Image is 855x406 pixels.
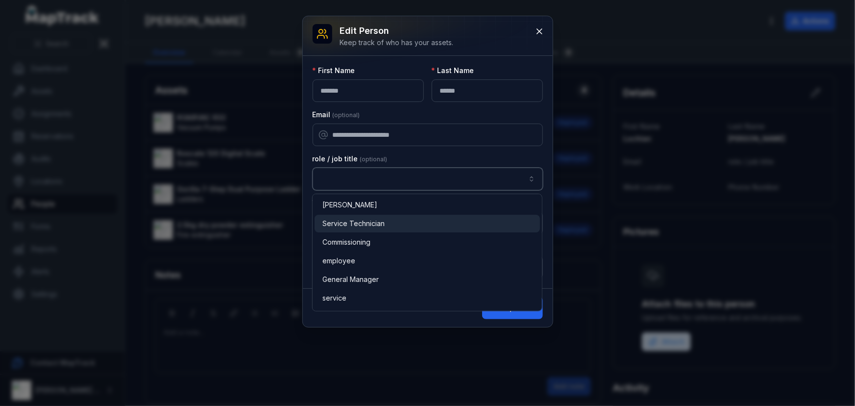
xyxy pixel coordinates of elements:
[322,293,346,303] span: service
[313,168,543,190] input: person-edit:cf[9d0596ec-b45f-4a56-8562-a618bb02ca7a]-label
[322,219,385,228] span: Service Technician
[322,256,355,266] span: employee
[322,275,379,284] span: General Manager
[322,237,370,247] span: Commissioning
[322,200,377,210] span: [PERSON_NAME]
